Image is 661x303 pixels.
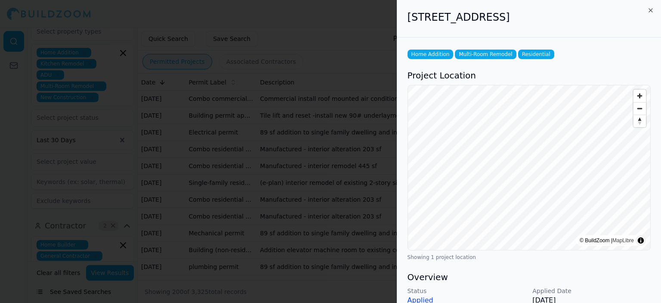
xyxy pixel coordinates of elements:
[408,287,526,295] p: Status
[455,50,516,59] span: Multi-Room Remodel
[633,115,646,127] button: Reset bearing to north
[532,287,651,295] p: Applied Date
[636,235,646,246] summary: Toggle attribution
[408,271,651,283] h3: Overview
[408,85,651,250] canvas: Map
[612,237,634,244] a: MapLibre
[408,69,651,81] h3: Project Location
[408,254,651,261] div: Showing 1 project location
[408,50,454,59] span: Home Addition
[408,10,651,24] h2: [STREET_ADDRESS]
[633,90,646,102] button: Zoom in
[518,50,554,59] span: Residential
[633,102,646,115] button: Zoom out
[580,236,634,245] div: © BuildZoom |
